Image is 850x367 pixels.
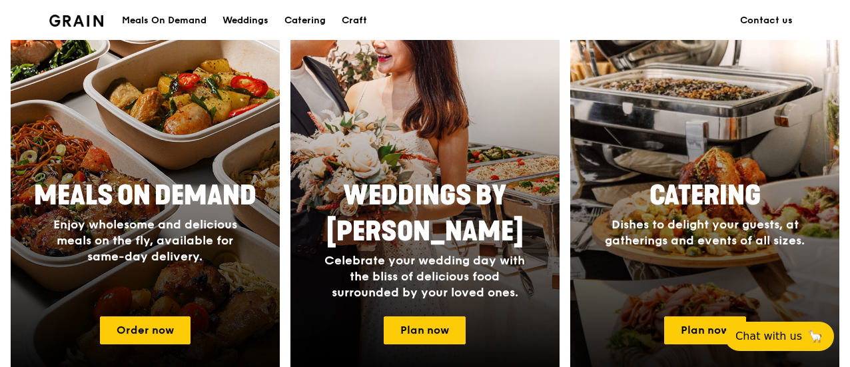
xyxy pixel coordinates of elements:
span: 🦙 [807,328,823,344]
span: Chat with us [735,328,802,344]
div: Meals On Demand [122,1,207,41]
span: Celebrate your wedding day with the bliss of delicious food surrounded by your loved ones. [324,253,525,300]
a: Weddings [214,1,276,41]
button: Chat with us🦙 [725,322,834,351]
a: Catering [276,1,334,41]
span: Meals On Demand [34,180,256,212]
div: Weddings [222,1,268,41]
div: Craft [342,1,367,41]
a: Plan now [384,316,466,344]
a: Order now [100,316,191,344]
div: Catering [284,1,326,41]
img: Grain [49,15,103,27]
span: Catering [649,180,761,212]
a: Plan now [664,316,746,344]
span: Enjoy wholesome and delicious meals on the fly, available for same-day delivery. [53,217,237,264]
span: Weddings by [PERSON_NAME] [326,180,524,248]
a: Craft [334,1,375,41]
span: Dishes to delight your guests, at gatherings and events of all sizes. [605,217,805,248]
a: Contact us [732,1,801,41]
